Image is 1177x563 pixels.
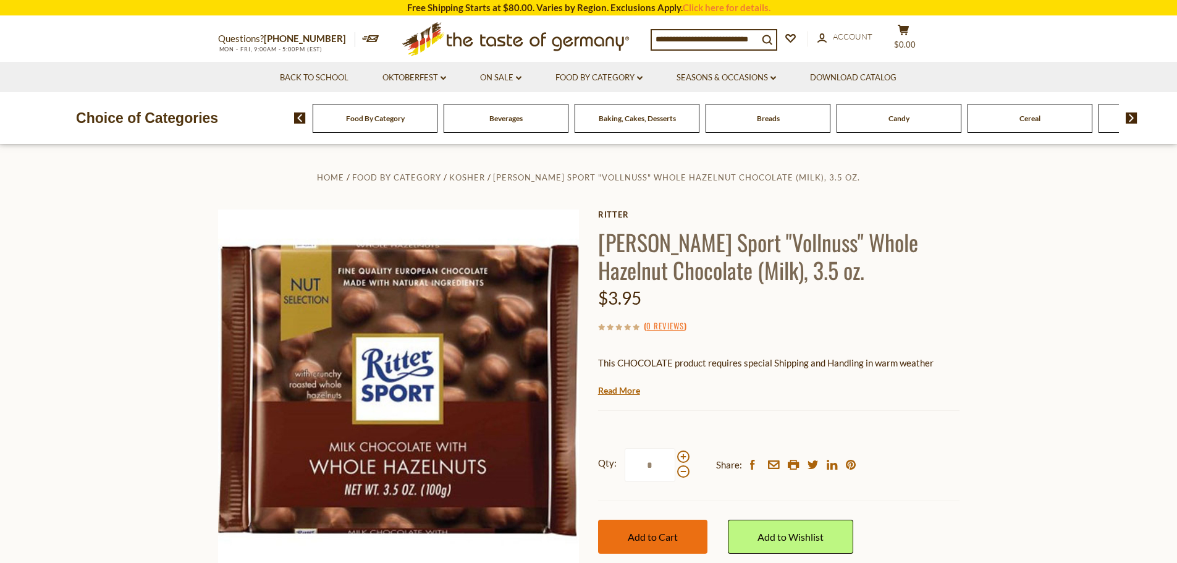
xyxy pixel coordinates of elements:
a: Account [817,30,872,44]
a: Breads [757,114,780,123]
a: Beverages [489,114,523,123]
a: Download Catalog [810,71,896,85]
a: Oktoberfest [382,71,446,85]
a: Candy [888,114,909,123]
a: [PHONE_NUMBER] [264,33,346,44]
a: Food By Category [352,172,441,182]
p: This CHOCOLATE product requires special Shipping and Handling in warm weather [598,355,960,371]
span: Share: [716,457,742,473]
a: Seasons & Occasions [677,71,776,85]
span: Add to Cart [628,531,678,543]
a: Home [317,172,344,182]
a: Back to School [280,71,348,85]
strong: Qty: [598,455,617,471]
button: Add to Cart [598,520,707,554]
a: Food By Category [346,114,405,123]
span: $3.95 [598,287,641,308]
a: Food By Category [555,71,643,85]
input: Qty: [625,448,675,482]
img: previous arrow [294,112,306,124]
a: Cereal [1019,114,1040,123]
a: Read More [598,384,640,397]
a: [PERSON_NAME] Sport "Vollnuss" Whole Hazelnut Chocolate (Milk), 3.5 oz. [493,172,860,182]
span: ( ) [644,320,686,332]
a: Kosher [449,172,485,182]
span: MON - FRI, 9:00AM - 5:00PM (EST) [218,46,323,53]
a: 0 Reviews [646,320,684,333]
a: Baking, Cakes, Desserts [599,114,676,123]
a: Ritter [598,210,960,219]
p: Questions? [218,31,355,47]
span: Account [833,32,872,41]
img: next arrow [1126,112,1137,124]
button: $0.00 [885,24,922,55]
a: Add to Wishlist [728,520,853,554]
li: We will ship this product in heat-protective packaging and ice during warm weather months or to w... [610,380,960,396]
span: $0.00 [894,40,916,49]
a: Click here for details. [683,2,770,13]
a: On Sale [480,71,521,85]
h1: [PERSON_NAME] Sport "Vollnuss" Whole Hazelnut Chocolate (Milk), 3.5 oz. [598,228,960,284]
